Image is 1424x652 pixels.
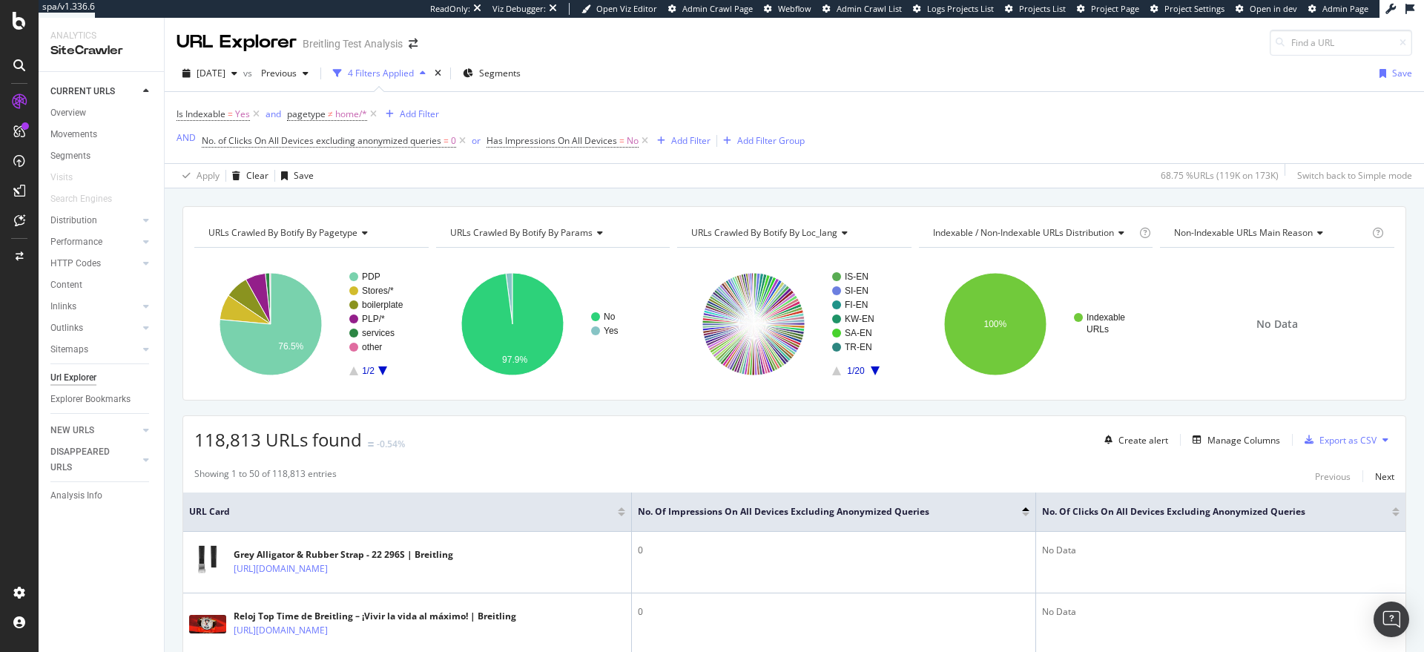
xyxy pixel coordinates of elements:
[234,548,453,562] div: Grey Alligator & Rubber Strap - 22 296S | Breitling
[50,170,88,185] a: Visits
[50,342,139,358] a: Sitemaps
[194,260,426,389] div: A chart.
[50,234,139,250] a: Performance
[303,36,403,51] div: Breitling Test Analysis
[1118,434,1168,447] div: Create alert
[50,148,90,164] div: Segments
[1299,428,1377,452] button: Export as CSV
[278,341,303,352] text: 76.5%
[837,3,902,14] span: Admin Crawl List
[1098,428,1168,452] button: Create alert
[1005,3,1066,15] a: Projects List
[50,392,154,407] a: Explorer Bookmarks
[457,62,527,85] button: Segments
[845,300,868,310] text: FI-EN
[717,132,805,150] button: Add Filter Group
[913,3,994,15] a: Logs Projects List
[1250,3,1297,14] span: Open in dev
[638,605,1029,619] div: 0
[933,226,1114,239] span: Indexable / Non-Indexable URLs distribution
[1374,62,1412,85] button: Save
[400,108,439,120] div: Add Filter
[205,221,415,245] h4: URLs Crawled By Botify By pagetype
[823,3,902,15] a: Admin Crawl List
[50,105,154,121] a: Overview
[234,623,328,638] a: [URL][DOMAIN_NAME]
[362,328,395,338] text: services
[1308,3,1368,15] a: Admin Page
[1291,164,1412,188] button: Switch back to Simple mode
[1375,467,1394,485] button: Next
[362,366,375,376] text: 1/2
[691,226,837,239] span: URLs Crawled By Botify By loc_lang
[764,3,811,15] a: Webflow
[845,286,868,296] text: SI-EN
[50,277,154,293] a: Content
[451,131,456,151] span: 0
[581,3,657,15] a: Open Viz Editor
[234,610,516,623] div: Reloj Top Time de Breitling – ¡Vivir la vida al máximo! | Breitling
[177,131,196,144] div: AND
[287,108,326,120] span: pagetype
[472,134,481,147] div: or
[1077,3,1139,15] a: Project Page
[50,444,125,475] div: DISAPPEARED URLS
[444,134,449,147] span: =
[492,3,546,15] div: Viz Debugger:
[50,423,139,438] a: NEW URLS
[50,256,101,271] div: HTTP Codes
[1164,3,1224,14] span: Project Settings
[638,505,1000,518] span: No. of Impressions On All Devices excluding anonymized queries
[189,544,226,581] img: main image
[327,62,432,85] button: 4 Filters Applied
[409,39,418,49] div: arrow-right-arrow-left
[619,134,624,147] span: =
[50,488,102,504] div: Analysis Info
[194,467,337,485] div: Showing 1 to 50 of 118,813 entries
[430,3,470,15] div: ReadOnly:
[1042,544,1400,557] div: No Data
[362,314,385,324] text: PLP/*
[50,213,97,228] div: Distribution
[1270,30,1412,56] input: Find a URL
[1091,3,1139,14] span: Project Page
[50,320,83,336] div: Outlinks
[682,3,753,14] span: Admin Crawl Page
[50,42,152,59] div: SiteCrawler
[1042,505,1370,518] span: No. of Clicks On All Devices excluding anonymized queries
[189,505,614,518] span: URL Card
[930,221,1136,245] h4: Indexable / Non-Indexable URLs Distribution
[1374,602,1409,637] div: Open Intercom Messenger
[380,105,439,123] button: Add Filter
[197,67,225,79] span: 2025 Jul. 30th
[436,260,668,389] svg: A chart.
[50,299,139,315] a: Inlinks
[845,328,872,338] text: SA-EN
[362,286,394,296] text: Stores/*
[266,107,281,121] button: and
[927,3,994,14] span: Logs Projects List
[50,191,112,207] div: Search Engines
[1207,434,1280,447] div: Manage Columns
[1375,470,1394,483] div: Next
[50,392,131,407] div: Explorer Bookmarks
[50,30,152,42] div: Analytics
[845,314,874,324] text: KW-EN
[1161,169,1279,182] div: 68.75 % URLs ( 119K on 173K )
[50,320,139,336] a: Outlinks
[845,342,872,352] text: TR-EN
[368,442,374,447] img: Equal
[919,260,1151,389] svg: A chart.
[651,132,711,150] button: Add Filter
[1087,312,1125,323] text: Indexable
[1236,3,1297,15] a: Open in dev
[243,67,255,79] span: vs
[50,299,76,315] div: Inlinks
[50,191,127,207] a: Search Engines
[255,62,314,85] button: Previous
[194,427,362,452] span: 118,813 URLs found
[1319,434,1377,447] div: Export as CSV
[677,260,909,389] div: A chart.
[638,544,1029,557] div: 0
